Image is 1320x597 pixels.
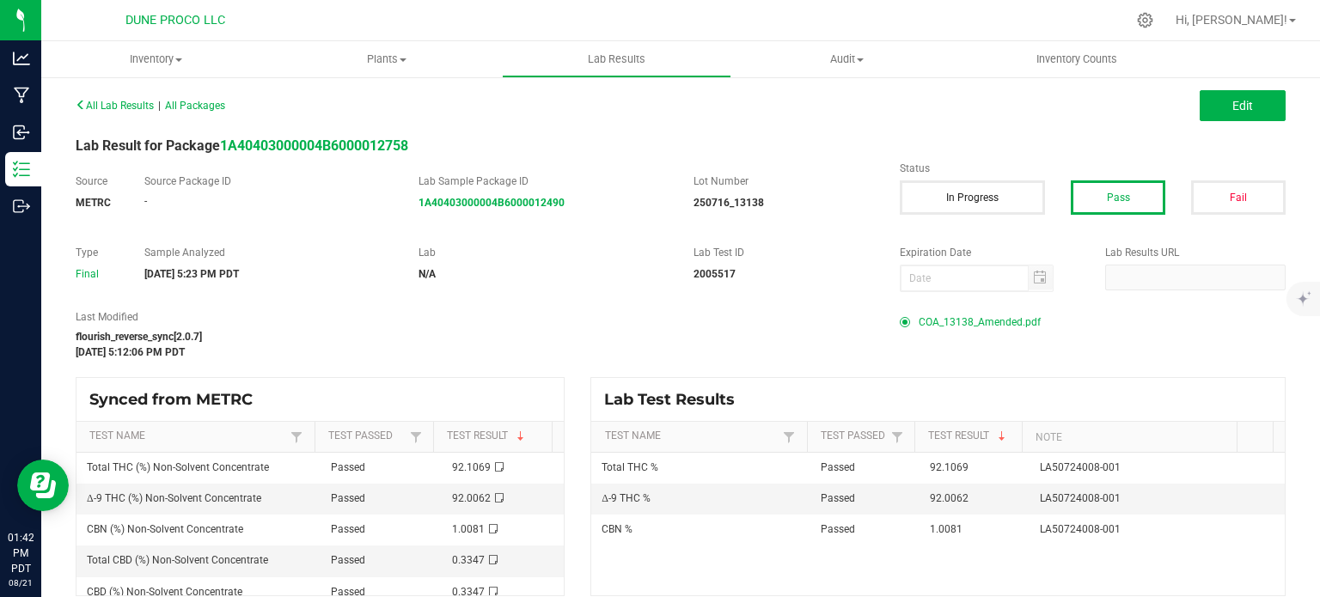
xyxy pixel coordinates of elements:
a: Test ResultSortable [447,429,546,443]
span: COA_13138_Amended.pdf [919,309,1041,335]
a: Filter [887,426,907,448]
span: All Packages [165,100,225,112]
th: Note [1022,422,1237,453]
strong: [DATE] 5:23 PM PDT [144,268,239,280]
span: LA50724008-001 [1040,492,1121,504]
span: Passed [331,492,365,504]
button: Edit [1200,90,1286,121]
span: 92.0062 [452,492,491,504]
iframe: Resource center [17,460,69,511]
div: Manage settings [1134,12,1156,28]
label: Status [900,161,1286,176]
label: Expiration Date [900,245,1080,260]
span: 92.1069 [930,461,969,473]
span: LA50724008-001 [1040,461,1121,473]
span: 1.0081 [930,523,962,535]
p: 01:42 PM PDT [8,530,34,576]
span: Edit [1232,99,1253,113]
span: Total THC (%) Non-Solvent Concentrate [87,461,269,473]
a: Plants [272,41,502,77]
span: Lab Result for Package [76,137,408,154]
strong: [DATE] 5:12:06 PM PDT [76,346,185,358]
inline-svg: Outbound [13,198,30,215]
p: 08/21 [8,576,34,589]
div: Final [76,266,119,282]
span: Lab Results [565,52,669,67]
label: Sample Analyzed [144,245,394,260]
span: CBN % [602,523,632,535]
span: Passed [331,461,365,473]
span: 0.3347 [452,554,485,566]
label: Lab Results URL [1105,245,1286,260]
label: Source Package ID [144,174,394,189]
label: Last Modified [76,309,874,325]
inline-svg: Analytics [13,50,30,67]
span: Passed [331,554,365,566]
span: Δ-9 THC (%) Non-Solvent Concentrate [87,492,261,504]
span: Total THC % [602,461,658,473]
form-radio-button: Primary COA [900,317,910,327]
span: DUNE PROCO LLC [125,13,225,27]
span: Total CBD (%) Non-Solvent Concentrate [87,554,268,566]
label: Type [76,245,119,260]
span: Synced from METRC [89,390,266,409]
a: Test NameSortable [89,429,286,443]
strong: METRC [76,197,111,209]
span: Lab Test Results [604,390,748,409]
a: Audit [731,41,962,77]
strong: 250716_13138 [694,197,764,209]
span: Passed [821,461,855,473]
label: Lab [419,245,668,260]
a: Filter [779,426,799,448]
button: Pass [1071,180,1165,215]
strong: flourish_reverse_sync[2.0.7] [76,331,202,343]
span: CBN (%) Non-Solvent Concentrate [87,523,243,535]
span: Sortable [514,429,528,443]
label: Lot Number [694,174,874,189]
span: Passed [821,523,855,535]
a: Test PassedSortable [821,429,887,443]
inline-svg: Manufacturing [13,87,30,104]
a: 1A40403000004B6000012758 [220,137,408,154]
strong: N/A [419,268,436,280]
span: - [144,195,147,207]
span: Sortable [995,429,1009,443]
span: 92.0062 [930,492,969,504]
span: Inventory Counts [1013,52,1140,67]
inline-svg: Inbound [13,124,30,141]
span: Audit [732,52,961,67]
span: Plants [272,52,501,67]
strong: 2005517 [694,268,736,280]
span: LA50724008-001 [1040,523,1121,535]
a: Inventory Counts [962,41,1192,77]
button: In Progress [900,180,1046,215]
a: 1A40403000004B6000012490 [419,197,565,209]
label: Source [76,174,119,189]
a: Test NameSortable [605,429,779,443]
span: Passed [331,523,365,535]
a: Lab Results [502,41,732,77]
span: Δ-9 THC % [602,492,651,504]
span: All Lab Results [76,100,154,112]
span: Inventory [41,52,272,67]
span: Hi, [PERSON_NAME]! [1176,13,1287,27]
a: Test PassedSortable [328,429,406,443]
button: Fail [1191,180,1286,215]
label: Lab Test ID [694,245,874,260]
a: Filter [286,426,307,448]
a: Test ResultSortable [928,429,1016,443]
span: 1.0081 [452,523,485,535]
a: Filter [406,426,426,448]
inline-svg: Inventory [13,161,30,178]
span: | [158,100,161,112]
label: Lab Sample Package ID [419,174,668,189]
span: 92.1069 [452,461,491,473]
a: Inventory [41,41,272,77]
span: Passed [821,492,855,504]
